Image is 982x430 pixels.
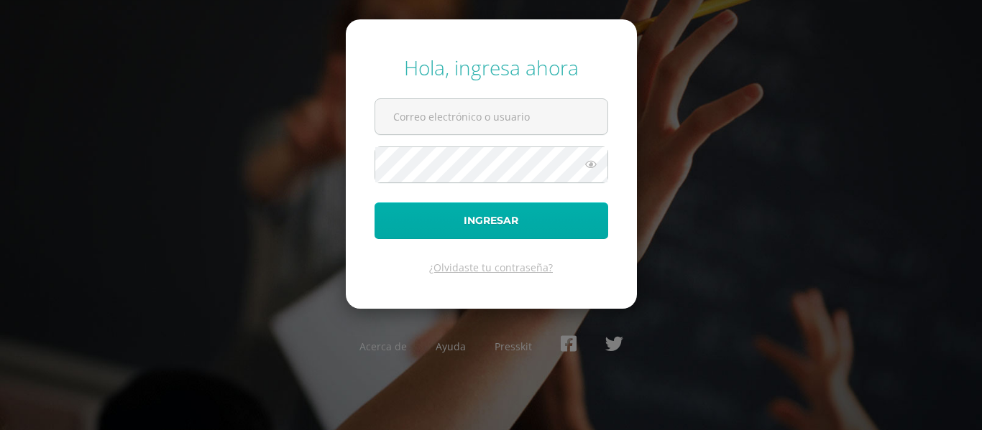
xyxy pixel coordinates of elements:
[375,202,608,239] button: Ingresar
[375,54,608,81] div: Hola, ingresa ahora
[429,261,553,274] a: ¿Olvidaste tu contraseña?
[495,340,532,353] a: Presskit
[359,340,407,353] a: Acerca de
[375,99,607,134] input: Correo electrónico o usuario
[436,340,466,353] a: Ayuda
